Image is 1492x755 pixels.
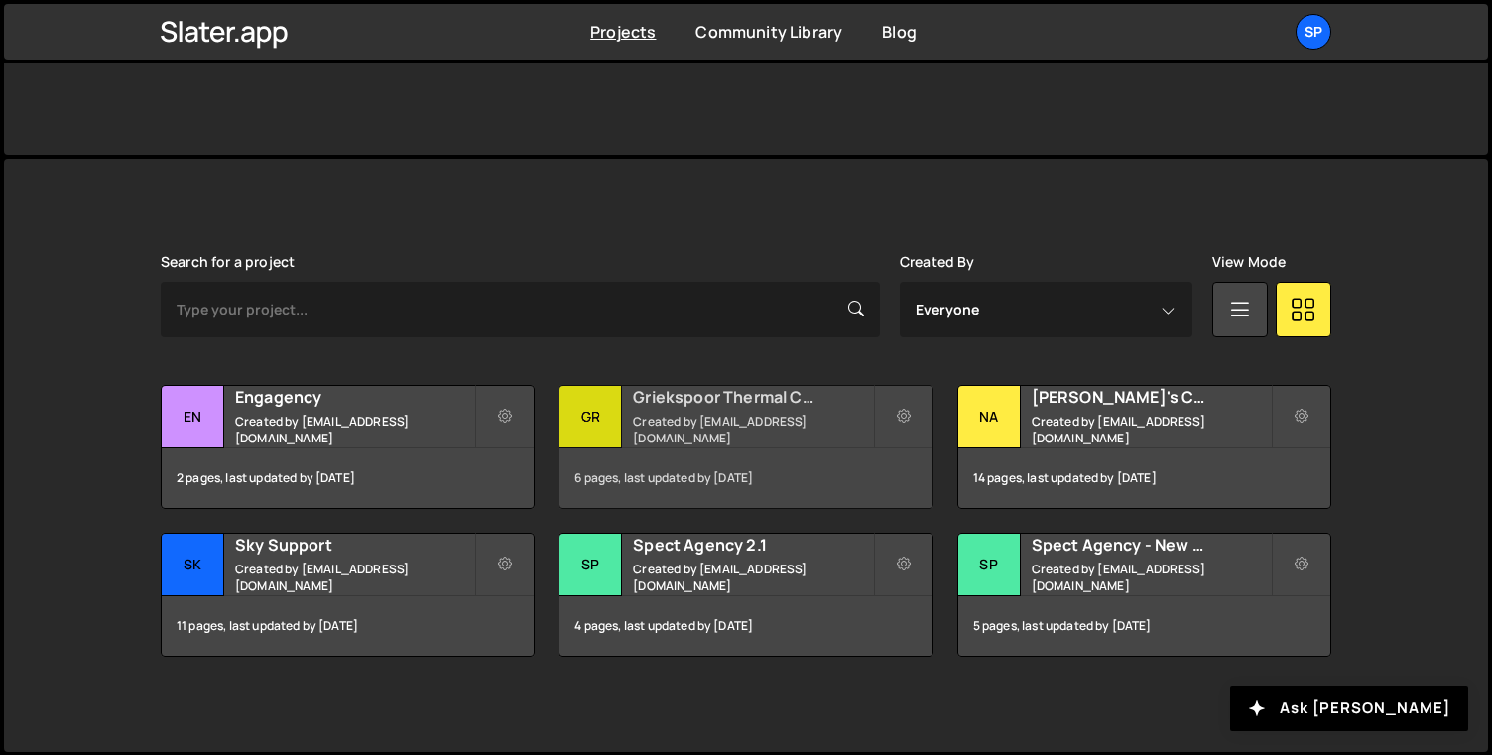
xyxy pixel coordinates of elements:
div: 2 pages, last updated by [DATE] [162,448,534,508]
a: Na [PERSON_NAME]'s Copywriting Created by [EMAIL_ADDRESS][DOMAIN_NAME] 14 pages, last updated by ... [957,385,1331,509]
h2: Spect Agency 2.1 [633,534,872,556]
button: Ask [PERSON_NAME] [1230,686,1468,731]
div: 11 pages, last updated by [DATE] [162,596,534,656]
a: Community Library [695,21,842,43]
div: Na [958,386,1021,448]
div: En [162,386,224,448]
label: View Mode [1212,254,1286,270]
h2: Sky Support [235,534,474,556]
h2: Spect Agency - New Site [1032,534,1271,556]
input: Type your project... [161,282,880,337]
a: En Engagency Created by [EMAIL_ADDRESS][DOMAIN_NAME] 2 pages, last updated by [DATE] [161,385,535,509]
div: 6 pages, last updated by [DATE] [559,448,932,508]
label: Created By [900,254,975,270]
div: 4 pages, last updated by [DATE] [559,596,932,656]
a: Sp [1296,14,1331,50]
div: 5 pages, last updated by [DATE] [958,596,1330,656]
a: Gr Griekspoor Thermal Coatings Created by [EMAIL_ADDRESS][DOMAIN_NAME] 6 pages, last updated by [... [559,385,932,509]
h2: [PERSON_NAME]'s Copywriting [1032,386,1271,408]
small: Created by [EMAIL_ADDRESS][DOMAIN_NAME] [235,413,474,446]
h2: Engagency [235,386,474,408]
small: Created by [EMAIL_ADDRESS][DOMAIN_NAME] [633,413,872,446]
div: Gr [559,386,622,448]
a: Sk Sky Support Created by [EMAIL_ADDRESS][DOMAIN_NAME] 11 pages, last updated by [DATE] [161,533,535,657]
small: Created by [EMAIL_ADDRESS][DOMAIN_NAME] [1032,561,1271,594]
div: Sk [162,534,224,596]
a: Sp Spect Agency - New Site Created by [EMAIL_ADDRESS][DOMAIN_NAME] 5 pages, last updated by [DATE] [957,533,1331,657]
label: Search for a project [161,254,295,270]
div: Sp [958,534,1021,596]
a: Sp Spect Agency 2.1 Created by [EMAIL_ADDRESS][DOMAIN_NAME] 4 pages, last updated by [DATE] [559,533,932,657]
a: Projects [590,21,656,43]
div: 14 pages, last updated by [DATE] [958,448,1330,508]
a: Blog [882,21,917,43]
small: Created by [EMAIL_ADDRESS][DOMAIN_NAME] [633,561,872,594]
div: Sp [559,534,622,596]
h2: Griekspoor Thermal Coatings [633,386,872,408]
small: Created by [EMAIL_ADDRESS][DOMAIN_NAME] [1032,413,1271,446]
small: Created by [EMAIL_ADDRESS][DOMAIN_NAME] [235,561,474,594]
